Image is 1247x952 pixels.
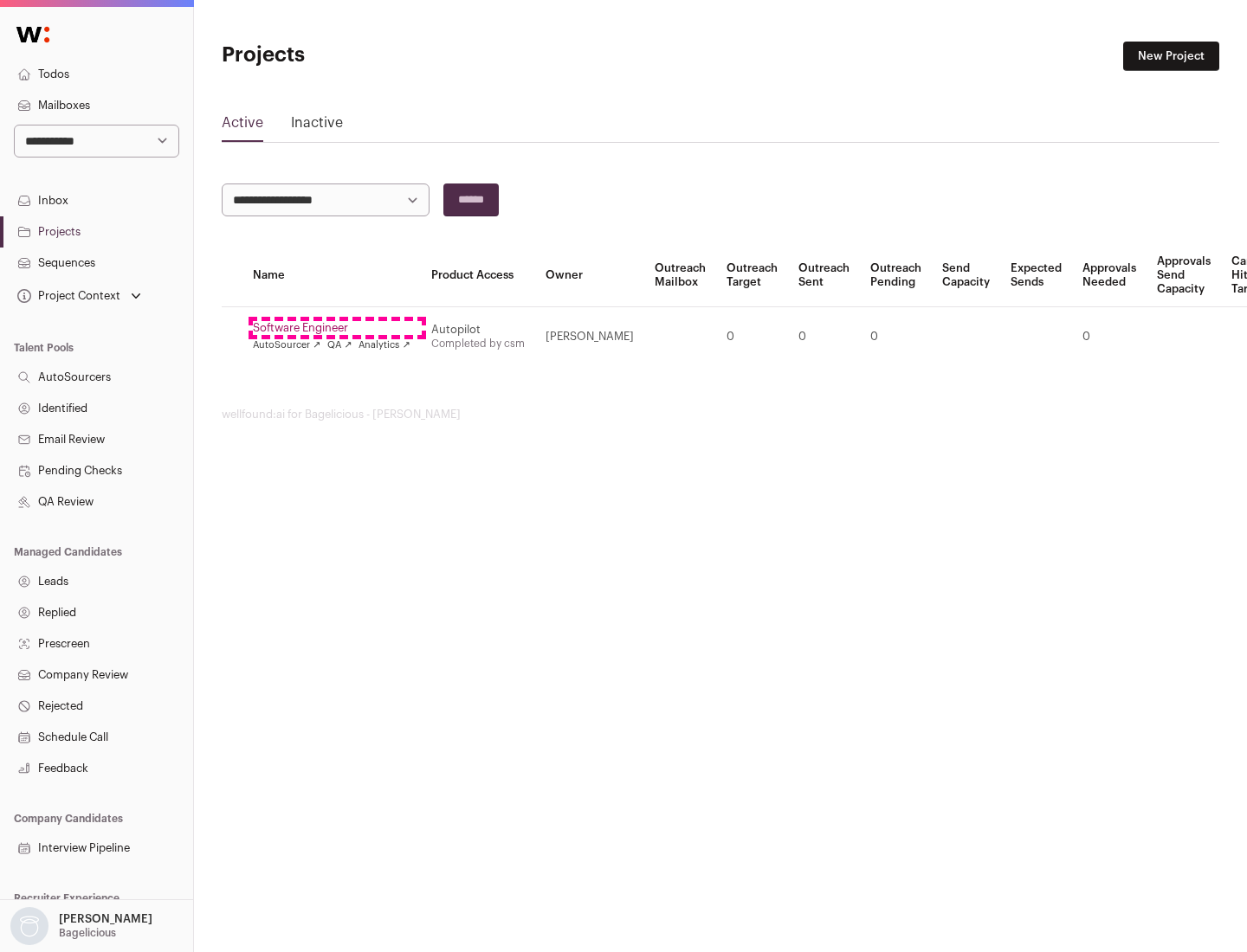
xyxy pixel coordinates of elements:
[359,338,410,352] a: Analytics ↗
[860,307,932,367] td: 0
[253,338,320,352] a: AutoSourcer ↗
[222,113,263,140] a: Active
[421,244,535,307] th: Product Access
[327,338,352,352] a: QA ↗
[788,244,860,307] th: Outreach Sent
[14,289,120,303] div: Project Context
[535,244,644,307] th: Owner
[431,338,525,349] a: Completed by csm
[716,307,788,367] td: 0
[14,284,145,308] button: Open dropdown
[291,113,343,140] a: Inactive
[1000,244,1072,307] th: Expected Sends
[7,907,156,945] button: Open dropdown
[1072,244,1147,307] th: Approvals Needed
[1147,244,1221,307] th: Approvals Send Capacity
[1123,42,1219,71] a: New Project
[788,307,860,367] td: 0
[644,244,716,307] th: Outreach Mailbox
[1072,307,1147,367] td: 0
[222,408,1219,421] footer: wellfound:ai for Bagelicious - [PERSON_NAME]
[253,321,410,335] a: Software Engineer
[860,244,932,307] th: Outreach Pending
[535,307,644,367] td: [PERSON_NAME]
[10,907,48,945] img: nopic.png
[932,244,1000,307] th: Send Capacity
[7,17,59,52] img: Wellfound
[59,926,116,940] p: Bagelicious
[222,42,554,69] h1: Projects
[431,323,525,337] div: Autopilot
[242,244,421,307] th: Name
[59,912,152,926] p: [PERSON_NAME]
[716,244,788,307] th: Outreach Target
